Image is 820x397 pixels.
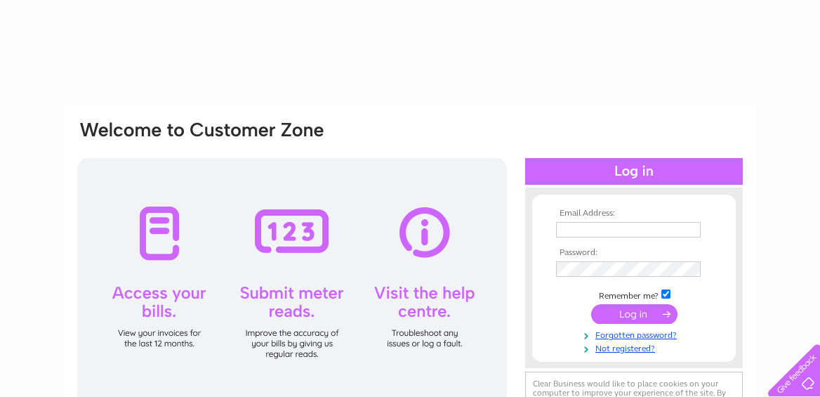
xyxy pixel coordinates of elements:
[553,209,715,219] th: Email Address:
[591,304,677,324] input: Submit
[553,287,715,301] td: Remember me?
[553,248,715,258] th: Password:
[556,341,715,354] a: Not registered?
[556,327,715,341] a: Forgotten password?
